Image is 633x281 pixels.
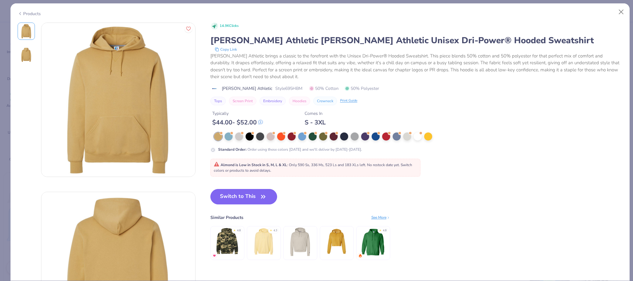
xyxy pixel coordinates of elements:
div: ★ [233,229,236,231]
img: trending.gif [358,254,362,258]
button: Close [615,6,627,18]
div: Products [18,10,41,17]
button: Like [184,25,192,33]
img: Independent Trading Co. Hooded Sweatshirt [213,227,242,256]
button: Hoodies [289,97,310,105]
img: Gildan Adult Heavy Blend 8 Oz. 50/50 Hooded Sweatshirt [358,227,388,256]
button: Switch to This [210,189,277,204]
div: [PERSON_NAME] Athletic [PERSON_NAME] Athletic Unisex Dri-Power® Hooded Sweatshirt [210,35,623,46]
button: copy to clipboard [213,46,239,52]
img: Front [19,24,34,39]
div: S - 3XL [305,119,326,126]
div: [PERSON_NAME] Athletic brings a classic to the forefront with the Unisex Dri-Power® Hooded Sweats... [210,52,623,80]
div: See More [371,215,390,220]
strong: Standard Order : [218,147,247,152]
span: [PERSON_NAME] Athletic [222,85,272,92]
img: Champion Ladies' PowerBlend Relaxed Hooded Sweatshirt [285,227,315,256]
div: Typically [212,110,263,117]
div: Comes In [305,110,326,117]
span: 50% Polyester [345,85,379,92]
div: Print Guide [340,98,357,103]
img: MostFav.gif [213,254,216,258]
button: Screen Print [229,97,256,105]
div: ★ [379,229,382,231]
div: 4.8 [237,229,241,233]
button: Tops [210,97,226,105]
span: : Only 590 Ss, 336 Ms, 523 Ls and 183 XLs left. No restock date yet. Switch colors or products to... [214,162,412,173]
button: Crewneck [313,97,337,105]
div: $ 44.00 - $ 52.00 [212,119,263,126]
div: 4.3 [273,229,277,233]
img: Front [41,23,195,177]
strong: Almond is Low in Stock in S, M, L & XL [221,162,287,167]
div: 4.8 [383,229,386,233]
div: Order using these colors [DATE] and we'll deliver by [DATE]-[DATE]. [218,147,362,152]
img: brand logo [210,86,219,91]
button: Embroidery [260,97,286,105]
div: Similar Products [210,214,243,221]
span: 50% Cotton [309,85,339,92]
div: ★ [270,229,272,231]
img: Back [19,47,34,62]
img: Bella + Canvas Ladies' Cropped Fleece Hoodie [322,227,351,256]
img: Comfort Colors Unisex Lighweight Cotton Hooded Sweatshirt [249,227,278,256]
span: 14.9K Clicks [220,23,238,29]
span: Style 695HBM [275,85,302,92]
